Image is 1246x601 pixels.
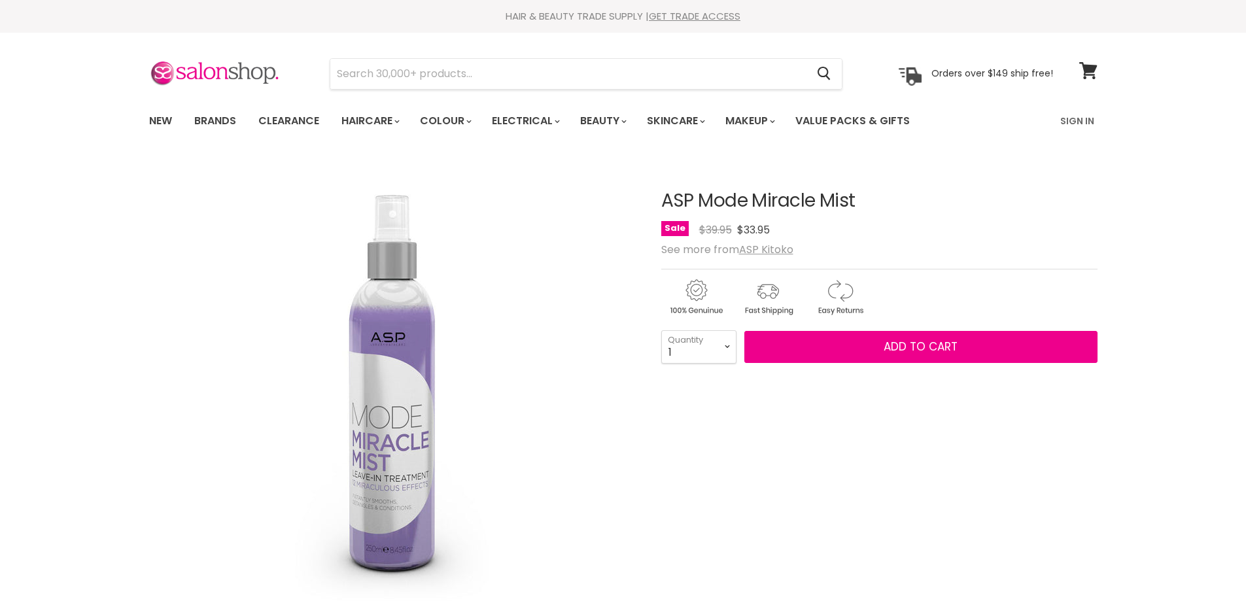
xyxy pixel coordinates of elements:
[139,107,182,135] a: New
[133,102,1114,140] nav: Main
[661,330,736,363] select: Quantity
[805,277,874,317] img: returns.gif
[661,242,793,257] span: See more from
[931,67,1053,79] p: Orders over $149 ship free!
[733,277,803,317] img: shipping.gif
[139,102,986,140] ul: Main menu
[661,221,689,236] span: Sale
[1052,107,1102,135] a: Sign In
[249,107,329,135] a: Clearance
[637,107,713,135] a: Skincare
[807,59,842,89] button: Search
[649,9,740,23] a: GET TRADE ACCESS
[884,339,958,354] span: Add to cart
[133,10,1114,23] div: HAIR & BEAUTY TRADE SUPPLY |
[737,222,770,237] span: $33.95
[330,58,842,90] form: Product
[699,222,732,237] span: $39.95
[661,191,1098,211] h1: ASP Mode Miracle Mist
[661,277,731,317] img: genuine.gif
[330,59,807,89] input: Search
[570,107,634,135] a: Beauty
[744,331,1098,364] button: Add to cart
[410,107,479,135] a: Colour
[482,107,568,135] a: Electrical
[786,107,920,135] a: Value Packs & Gifts
[332,107,407,135] a: Haircare
[184,107,246,135] a: Brands
[716,107,783,135] a: Makeup
[739,242,793,257] a: ASP Kitoko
